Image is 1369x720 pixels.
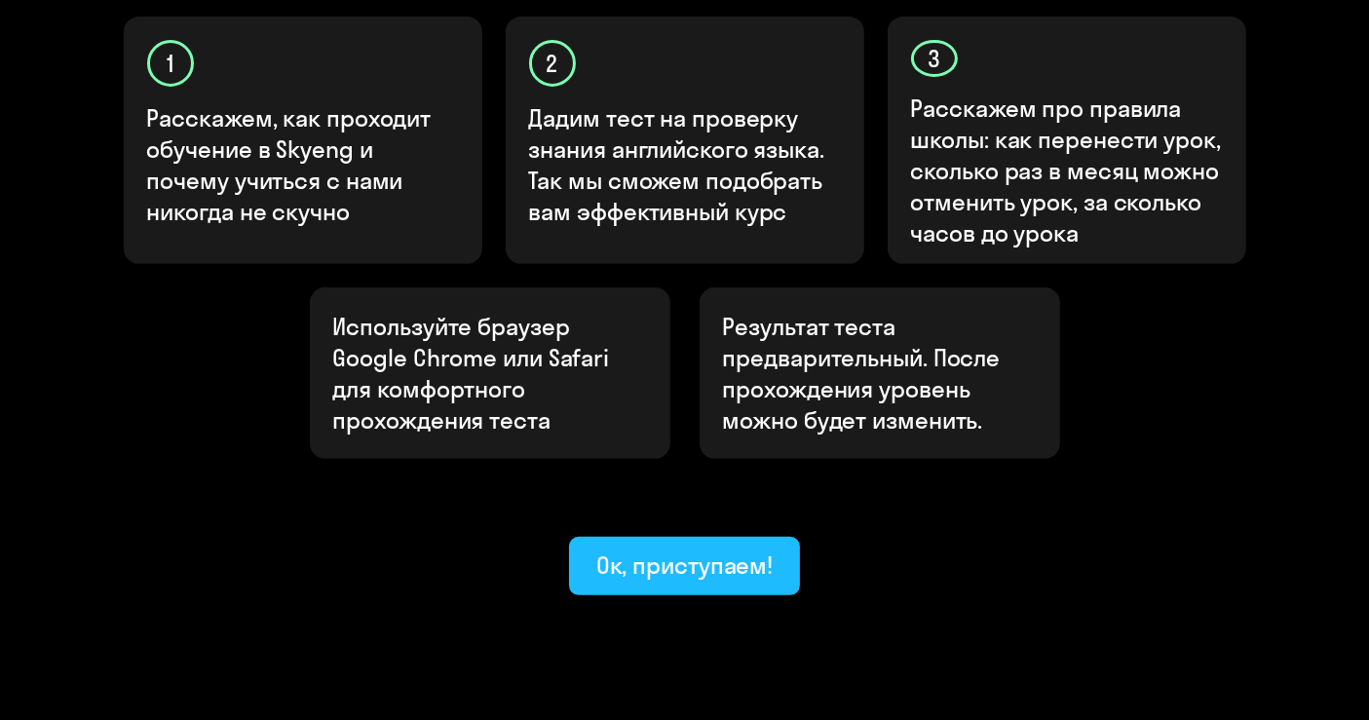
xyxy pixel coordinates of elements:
[569,537,801,595] button: Ок, приступаем!
[147,102,461,227] p: Расскажем, как проходит обучение в Skyeng и почему учиться с нами никогда не скучно
[723,311,1037,436] p: Результат теста предварительный. После прохождения уровень можно будет изменить.
[147,40,194,87] div: 1
[333,311,647,436] p: Используйте браузер Google Chrome или Safari для комфортного прохождения теста
[911,40,958,77] div: 3
[529,102,843,227] p: Дадим тест на проверку знания английского языка. Так мы сможем подобрать вам эффективный курс
[529,40,576,87] div: 2
[911,93,1225,248] p: Расскажем про правила школы: как перенести урок, сколько раз в месяц можно отменить урок, за скол...
[596,549,774,581] div: Ок, приступаем!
